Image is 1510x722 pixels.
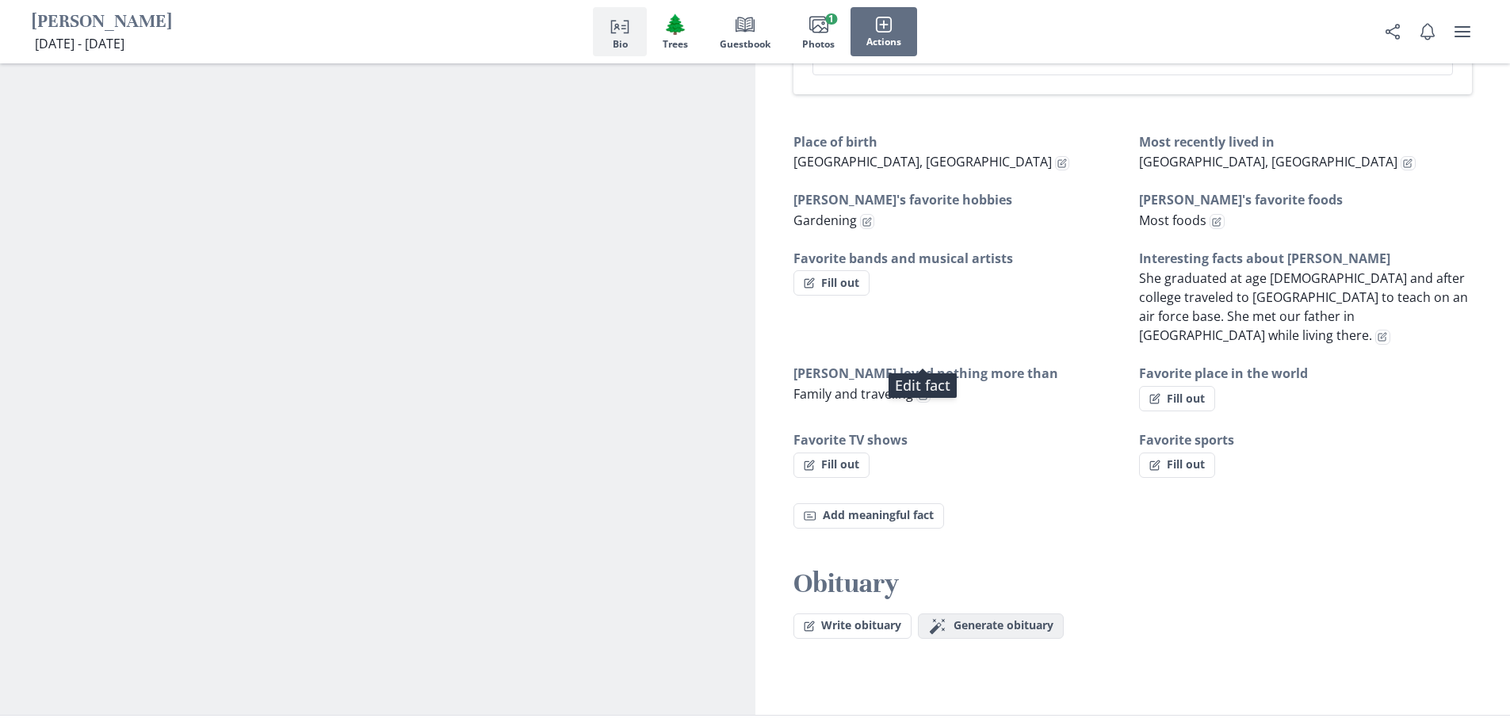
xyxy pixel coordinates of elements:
[793,212,857,229] span: Gardening
[613,39,628,50] span: Bio
[918,613,1064,639] button: Generate obituary
[793,613,912,639] button: Write obituary
[593,7,647,56] button: Bio
[793,270,870,296] button: Fill out
[35,35,124,52] span: [DATE] - [DATE]
[802,39,835,50] span: Photos
[851,7,917,56] button: Actions
[916,388,931,403] button: Edit fact
[1139,153,1397,170] span: [GEOGRAPHIC_DATA], [GEOGRAPHIC_DATA]
[793,132,1126,151] h3: Place of birth
[1139,249,1472,268] h3: Interesting facts about [PERSON_NAME]
[720,39,770,50] span: Guestbook
[1139,364,1472,383] h3: Favorite place in the world
[793,503,944,529] button: Add meaningful fact
[1447,16,1478,48] button: user menu
[793,364,1126,383] h3: [PERSON_NAME] loved nothing more than
[663,13,687,36] span: Tree
[1412,16,1443,48] button: Notifications
[663,39,688,50] span: Trees
[1055,156,1070,171] button: Edit fact
[1401,156,1416,171] button: Edit fact
[32,10,172,35] h1: [PERSON_NAME]
[704,7,786,56] button: Guestbook
[793,385,913,403] span: Family and traveling
[1139,386,1215,411] button: Fill out
[1139,132,1472,151] h3: Most recently lived in
[793,453,870,478] button: Fill out
[1377,16,1409,48] button: Share Obituary
[825,13,837,25] span: 1
[1139,190,1472,209] h3: [PERSON_NAME]'s favorite foods
[1375,330,1390,345] button: Edit fact
[793,249,1126,268] h3: Favorite bands and musical artists
[1139,269,1468,344] span: She graduated at age [DEMOGRAPHIC_DATA] and after college traveled to [GEOGRAPHIC_DATA] to teach ...
[647,7,704,56] button: Trees
[793,190,1126,209] h3: [PERSON_NAME]'s favorite hobbies
[786,7,851,56] button: Photos
[954,619,1053,632] span: Generate obituary
[793,153,1052,170] span: [GEOGRAPHIC_DATA], [GEOGRAPHIC_DATA]
[793,567,1473,601] h2: Obituary
[793,430,1126,449] h3: Favorite TV shows
[1139,212,1206,229] span: Most foods
[1139,453,1215,478] button: Fill out
[866,36,901,48] span: Actions
[1139,430,1472,449] h3: Favorite sports
[1210,214,1225,229] button: Edit fact
[860,214,875,229] button: Edit fact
